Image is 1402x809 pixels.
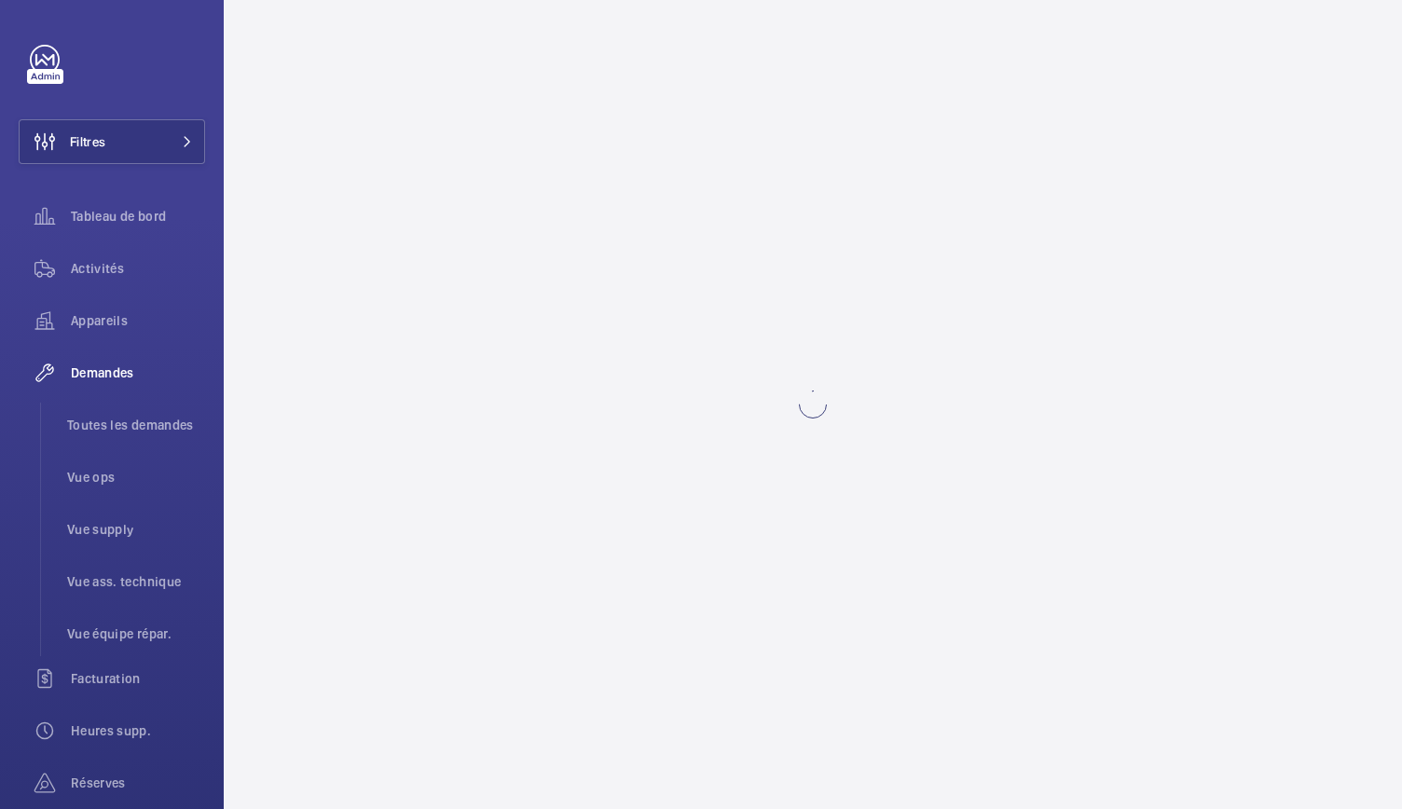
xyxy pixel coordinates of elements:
[71,311,205,330] span: Appareils
[71,669,205,688] span: Facturation
[67,624,205,643] span: Vue équipe répar.
[67,520,205,539] span: Vue supply
[70,132,105,151] span: Filtres
[71,721,205,740] span: Heures supp.
[67,416,205,434] span: Toutes les demandes
[67,572,205,591] span: Vue ass. technique
[71,207,205,226] span: Tableau de bord
[71,774,205,792] span: Réserves
[67,468,205,487] span: Vue ops
[71,363,205,382] span: Demandes
[71,259,205,278] span: Activités
[19,119,205,164] button: Filtres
